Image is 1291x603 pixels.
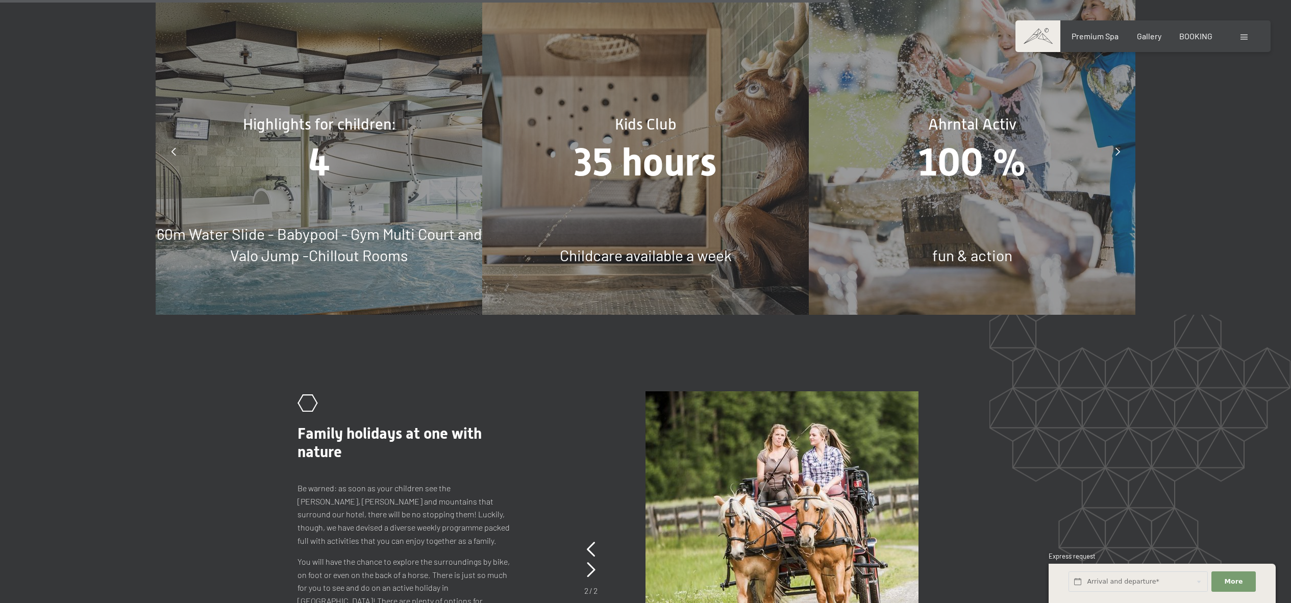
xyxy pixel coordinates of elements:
[1211,571,1255,592] button: More
[1137,31,1161,41] a: Gallery
[589,586,592,595] span: /
[918,140,1027,185] span: 100 %
[932,246,1012,264] span: fun & action
[615,116,677,133] span: Kids Club
[593,586,598,595] span: 2
[297,482,512,547] p: Be warned: as soon as your children see the [PERSON_NAME], [PERSON_NAME] and mountains that surro...
[1179,31,1212,41] a: BOOKING
[1225,577,1243,586] span: More
[560,246,732,264] span: Childcare available a week
[1072,31,1119,41] a: Premium Spa
[243,116,395,133] span: Highlights for children:
[157,224,482,264] span: 60m Water Slide - Babypool - Gym Multi Court and Valo Jump -Chillout Rooms
[574,140,717,185] span: 35 hours
[928,116,1016,133] span: Ahrntal Activ
[584,586,588,595] span: 2
[297,424,482,461] span: Family holidays at one with nature
[1049,552,1096,560] span: Express request
[308,140,330,185] span: 4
